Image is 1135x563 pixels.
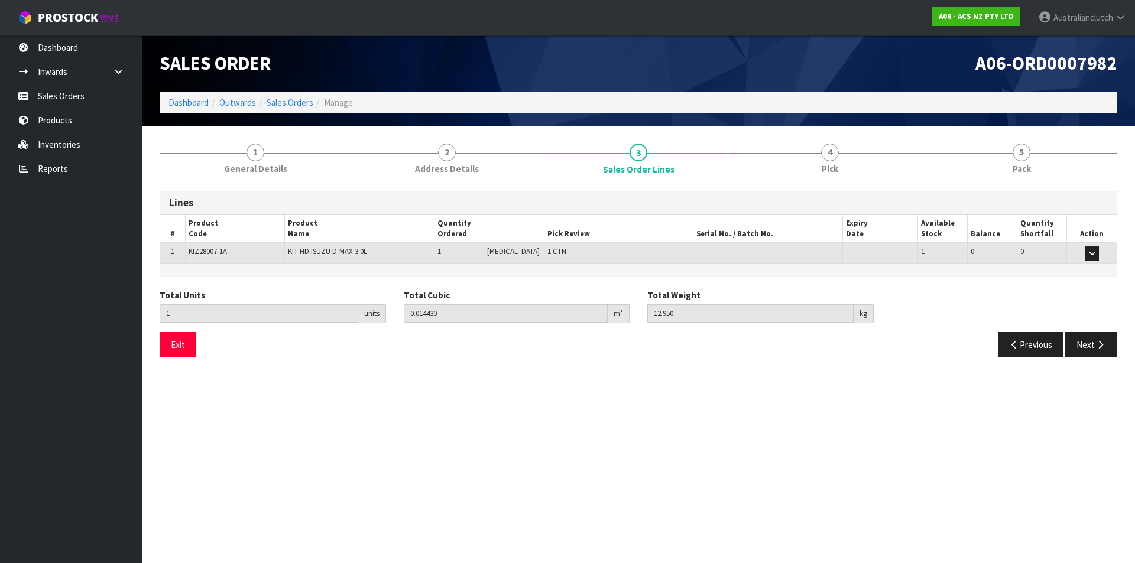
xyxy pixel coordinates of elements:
span: 1 [171,246,174,256]
span: KIT HD ISUZU D-MAX 3.0L [288,246,367,256]
span: Address Details [415,162,479,175]
input: Total Weight [647,304,854,323]
span: [MEDICAL_DATA] [487,246,540,256]
th: Balance [967,215,1017,243]
span: Pick [822,162,838,175]
h3: Lines [169,197,1108,209]
a: Outwards [219,97,256,108]
th: Serial No. / Batch No. [693,215,843,243]
span: 2 [438,144,456,161]
small: WMS [100,13,119,24]
span: KIZ28007-1A [189,246,227,256]
span: A06-ORD0007982 [975,51,1117,75]
label: Total Cubic [404,289,450,301]
th: Pick Review [544,215,693,243]
span: Pack [1013,162,1031,175]
span: Australianclutch [1053,12,1113,23]
th: Quantity Shortfall [1017,215,1066,243]
span: Manage [324,97,353,108]
div: kg [854,304,874,323]
th: # [160,215,185,243]
span: General Details [224,162,287,175]
span: 5 [1013,144,1030,161]
th: Quantity Ordered [434,215,544,243]
span: Sales Order Lines [160,182,1117,366]
th: Expiry Date [843,215,917,243]
a: Sales Orders [267,97,313,108]
th: Available Stock [917,215,967,243]
span: 1 [247,144,264,161]
span: 1 [437,246,441,256]
span: 0 [1020,246,1024,256]
label: Total Units [160,289,205,301]
img: cube-alt.png [18,10,33,25]
div: m³ [608,304,630,323]
label: Total Weight [647,289,701,301]
strong: A06 - ACS NZ PTY LTD [939,11,1014,21]
th: Product Name [285,215,434,243]
span: 3 [630,144,647,161]
th: Action [1067,215,1117,243]
th: Product Code [185,215,284,243]
div: units [358,304,386,323]
span: Sales Order [160,51,271,75]
button: Next [1065,332,1117,357]
button: Exit [160,332,196,357]
span: Sales Order Lines [603,163,674,175]
input: Total Units [160,304,358,323]
span: 1 [921,246,925,256]
span: 1 CTN [547,246,566,256]
input: Total Cubic [404,304,608,323]
button: Previous [998,332,1064,357]
span: 4 [821,144,839,161]
span: ProStock [38,10,98,25]
a: Dashboard [168,97,209,108]
span: 0 [971,246,974,256]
